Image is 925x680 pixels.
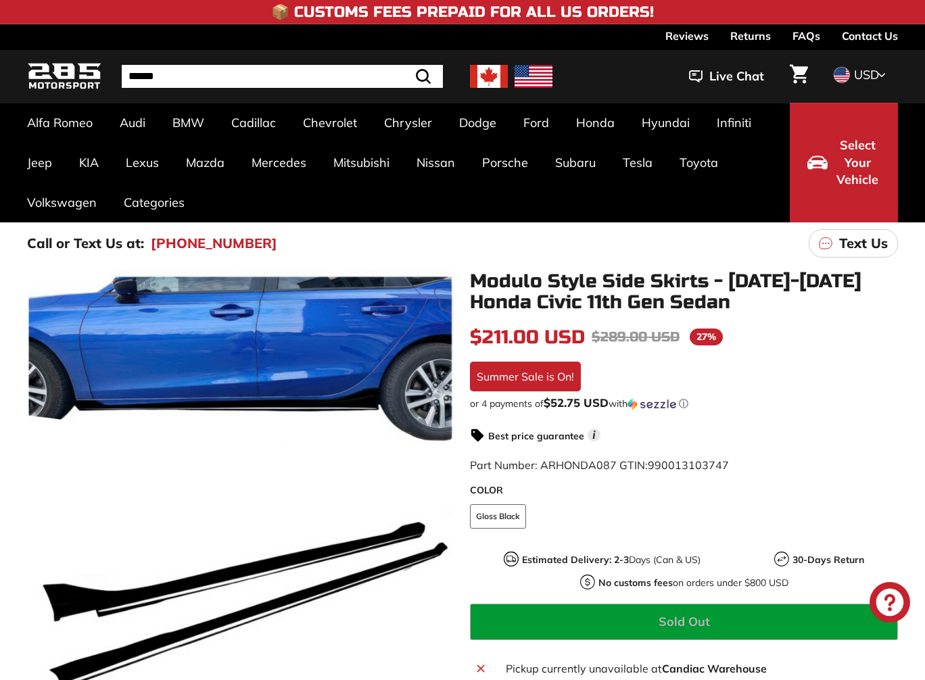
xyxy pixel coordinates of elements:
a: Returns [730,24,771,47]
span: 27% [690,329,723,345]
span: i [588,429,600,441]
a: Infiniti [703,103,765,143]
a: KIA [66,143,112,183]
strong: Candiac Warehouse [662,662,767,675]
inbox-online-store-chat: Shopify online store chat [865,582,914,626]
a: Mazda [172,143,238,183]
a: [PHONE_NUMBER] [151,233,277,253]
label: COLOR [470,483,898,497]
img: Logo_285_Motorsport_areodynamics_components [27,61,101,93]
strong: Best price guarantee [488,430,584,442]
a: Jeep [14,143,66,183]
p: on orders under $800 USD [598,576,788,590]
button: Sold Out [470,604,898,640]
h1: Modulo Style Side Skirts - [DATE]-[DATE] Honda Civic 11th Gen Sedan [470,271,898,313]
a: Reviews [665,24,709,47]
span: $52.75 USD [544,395,609,410]
a: Nissan [403,143,469,183]
a: Porsche [469,143,542,183]
button: Select Your Vehicle [790,103,898,222]
span: Sold Out [659,614,710,629]
h4: 📦 Customs Fees Prepaid for All US Orders! [271,4,654,20]
a: FAQs [792,24,820,47]
a: Audi [106,103,159,143]
a: Lexus [112,143,172,183]
div: or 4 payments of with [470,397,898,410]
p: Days (Can & US) [522,553,701,567]
img: Sezzle [627,398,676,410]
span: $289.00 USD [592,329,680,345]
button: Live Chat [671,59,782,93]
p: Text Us [839,233,888,253]
strong: 30-Days Return [792,554,864,566]
a: BMW [159,103,218,143]
a: Toyota [666,143,732,183]
div: or 4 payments of$52.75 USDwithSezzle Click to learn more about Sezzle [470,397,898,410]
strong: No customs fees [598,577,673,589]
a: Chevrolet [289,103,371,143]
a: Mitsubishi [320,143,403,183]
p: Pickup currently unavailable at [506,660,891,677]
a: Mercedes [238,143,320,183]
a: Text Us [809,229,898,258]
a: Cart [782,53,816,99]
strong: Estimated Delivery: 2-3 [522,554,629,566]
a: Contact Us [842,24,898,47]
span: $211.00 USD [470,326,585,349]
a: Chrysler [371,103,446,143]
a: Categories [110,183,198,222]
span: Part Number: ARHONDA087 GTIN: [470,458,729,472]
a: Subaru [542,143,609,183]
a: Volkswagen [14,183,110,222]
a: Honda [563,103,628,143]
span: Live Chat [709,68,764,85]
a: Ford [510,103,563,143]
a: Tesla [609,143,666,183]
p: Call or Text Us at: [27,233,144,253]
input: Search [122,65,443,88]
a: Cadillac [218,103,289,143]
span: 990013103747 [648,458,729,472]
a: Dodge [446,103,510,143]
a: Hyundai [628,103,703,143]
div: Summer Sale is On! [470,362,581,391]
span: Select Your Vehicle [834,137,880,189]
a: Alfa Romeo [14,103,106,143]
span: USD [854,67,879,82]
